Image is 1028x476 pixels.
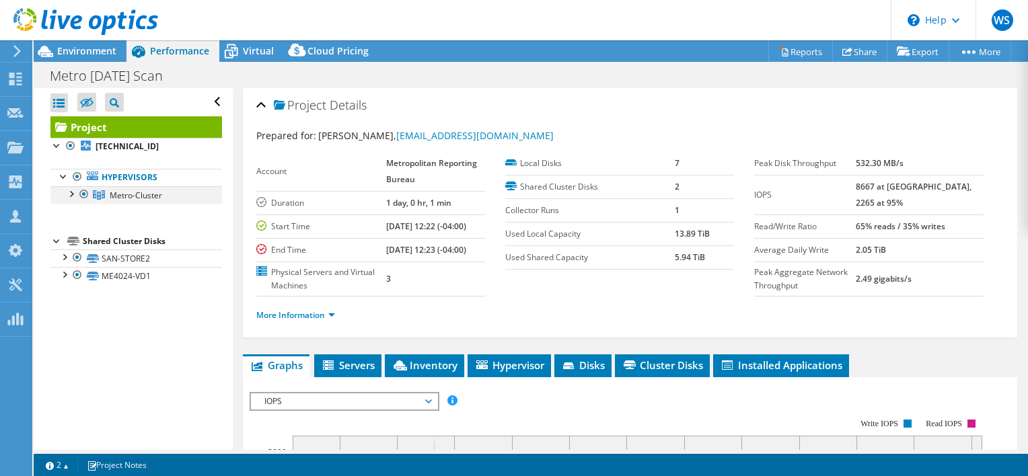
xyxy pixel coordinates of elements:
[754,157,856,170] label: Peak Disk Throughput
[50,249,222,267] a: SAN-STORE2
[768,41,833,62] a: Reports
[505,157,675,170] label: Local Disks
[675,157,680,169] b: 7
[992,9,1013,31] span: WS
[856,244,886,255] b: 2.05 TiB
[330,97,367,113] span: Details
[258,393,431,409] span: IOPS
[50,186,222,204] a: Metro-Cluster
[256,129,316,142] label: Prepared for:
[250,358,303,372] span: Graphs
[887,41,949,62] a: Export
[77,457,156,473] a: Project Notes
[386,197,451,208] b: 1 day, 0 hr, 1 min
[561,358,605,372] span: Disks
[256,309,335,321] a: More Information
[386,244,466,255] b: [DATE] 12:23 (-04:00)
[50,116,222,138] a: Project
[110,190,162,201] span: Metro-Cluster
[675,251,705,263] b: 5.94 TiB
[256,196,386,210] label: Duration
[505,251,675,264] label: Used Shared Capacity
[256,220,386,233] label: Start Time
[274,99,326,112] span: Project
[256,266,386,292] label: Physical Servers and Virtual Machines
[396,129,554,142] a: [EMAIL_ADDRESS][DOMAIN_NAME]
[926,419,962,428] text: Read IOPS
[318,129,554,142] span: [PERSON_NAME],
[256,165,386,178] label: Account
[754,243,856,257] label: Average Daily Write
[505,180,675,194] label: Shared Cluster Disks
[307,44,369,57] span: Cloud Pricing
[505,227,675,241] label: Used Local Capacity
[754,220,856,233] label: Read/Write Ratio
[96,141,159,152] b: [TECHNICAL_ID]
[505,204,675,217] label: Collector Runs
[856,273,912,284] b: 2.49 gigabits/s
[754,188,856,202] label: IOPS
[856,221,945,232] b: 65% reads / 35% writes
[83,233,222,249] div: Shared Cluster Disks
[908,14,920,26] svg: \n
[256,243,386,257] label: End Time
[675,204,680,216] b: 1
[36,457,78,473] a: 2
[675,181,680,192] b: 2
[754,266,856,292] label: Peak Aggregate Network Throughput
[50,267,222,284] a: ME4024-VD1
[386,157,477,185] b: Metropolitan Reporting Bureau
[268,446,287,458] text: 8000
[50,169,222,186] a: Hypervisors
[386,221,466,232] b: [DATE] 12:22 (-04:00)
[392,358,457,372] span: Inventory
[321,358,375,372] span: Servers
[622,358,703,372] span: Cluster Disks
[860,419,898,428] text: Write IOPS
[675,228,710,239] b: 13.89 TiB
[386,273,391,284] b: 3
[832,41,887,62] a: Share
[243,44,274,57] span: Virtual
[856,181,971,208] b: 8667 at [GEOGRAPHIC_DATA], 2265 at 95%
[720,358,842,372] span: Installed Applications
[150,44,209,57] span: Performance
[50,138,222,155] a: [TECHNICAL_ID]
[57,44,116,57] span: Environment
[856,157,904,169] b: 532.30 MB/s
[474,358,544,372] span: Hypervisor
[44,69,184,83] h1: Metro [DATE] Scan
[949,41,1011,62] a: More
